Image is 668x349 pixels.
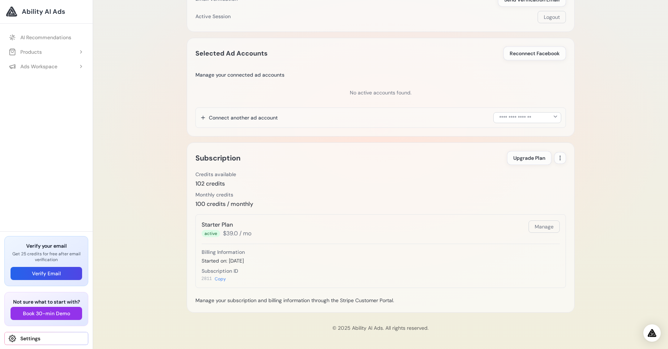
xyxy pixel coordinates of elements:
[6,6,87,17] a: Ability AI Ads
[223,229,251,238] span: $39.0 / mo
[202,220,251,229] h3: Starter Plan
[195,152,240,164] h2: Subscription
[11,242,82,249] h3: Verify your email
[195,48,268,58] h2: Selected Ad Accounts
[507,151,551,165] button: Upgrade Plan
[202,267,560,275] h4: Subscription ID
[4,31,88,44] a: AI Recommendations
[195,191,253,198] div: Monthly credits
[195,179,236,188] div: 102 credits
[4,60,88,73] button: Ads Workspace
[202,248,560,256] h4: Billing Information
[9,48,42,56] div: Products
[9,63,57,70] div: Ads Workspace
[99,324,662,332] p: © 2025 Ability AI Ads. All rights reserved.
[202,257,560,264] p: Started on: [DATE]
[11,251,82,263] p: Get 25 credits for free after email verification
[510,50,560,57] span: Reconnect Facebook
[538,11,566,23] button: Logout
[195,171,236,178] div: Credits available
[11,267,82,280] button: Verify Email
[195,13,231,20] div: Active Session
[195,297,566,304] p: Manage your subscription and billing information through the Stripe Customer Portal.
[195,200,253,208] div: 100 credits / monthly
[513,154,545,162] span: Upgrade Plan
[22,7,65,17] span: Ability AI Ads
[202,276,212,282] span: 2811
[11,298,82,305] h3: Not sure what to start with?
[643,324,661,342] div: Open Intercom Messenger
[4,45,88,58] button: Products
[529,220,560,233] button: Manage
[4,332,88,345] a: Settings
[215,276,226,282] button: Copy
[202,230,220,237] span: active
[11,307,82,320] button: Book 30-min Demo
[503,46,566,60] button: Reconnect Facebook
